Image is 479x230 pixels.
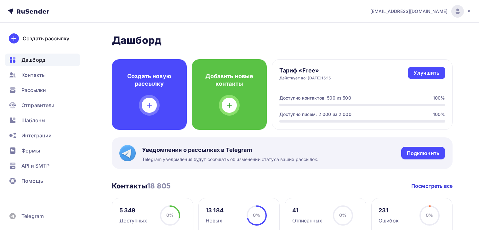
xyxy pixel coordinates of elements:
div: Создать рассылку [23,35,69,42]
span: Telegram [21,212,44,220]
span: Рассылки [21,86,46,94]
span: Помощь [21,177,43,185]
span: Telegram уведомления будут сообщать об изменении статуса ваших рассылок. [142,156,318,163]
div: Действует до: [DATE] 15:15 [279,76,331,81]
span: Интеграции [21,132,52,139]
a: Шаблоны [5,114,80,127]
div: Ошибок [379,217,399,224]
span: Шаблоны [21,117,45,124]
a: [EMAIL_ADDRESS][DOMAIN_NAME] [370,5,471,18]
span: 18 805 [147,182,171,190]
a: Контакты [5,69,80,81]
div: 231 [379,207,399,214]
h4: Создать новую рассылку [122,72,177,88]
div: Подключить [407,150,439,157]
span: API и SMTP [21,162,49,170]
a: Посмотреть все [411,182,453,190]
span: Контакты [21,71,46,79]
div: Доступно писем: 2 000 из 2 000 [279,111,351,118]
a: Отправители [5,99,80,112]
span: [EMAIL_ADDRESS][DOMAIN_NAME] [370,8,448,14]
div: Улучшить [413,69,439,77]
a: Рассылки [5,84,80,96]
span: 0% [426,212,433,218]
div: 100% [433,111,445,118]
span: 0% [166,212,174,218]
h4: Тариф «Free» [279,67,331,74]
h3: Контакты [112,181,171,190]
span: Уведомления о рассылках в Telegram [142,146,318,154]
div: 41 [292,207,322,214]
span: 0% [339,212,346,218]
span: Формы [21,147,40,154]
span: Отправители [21,101,55,109]
div: 5 349 [119,207,147,214]
div: Доступных [119,217,147,224]
div: Новых [206,217,224,224]
div: Отписанных [292,217,322,224]
span: Дашборд [21,56,45,64]
span: 0% [253,212,260,218]
a: Формы [5,144,80,157]
div: 100% [433,95,445,101]
div: 13 184 [206,207,224,214]
h2: Дашборд [112,34,453,47]
div: Доступно контактов: 500 из 500 [279,95,351,101]
h4: Добавить новые контакты [202,72,257,88]
a: Дашборд [5,54,80,66]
